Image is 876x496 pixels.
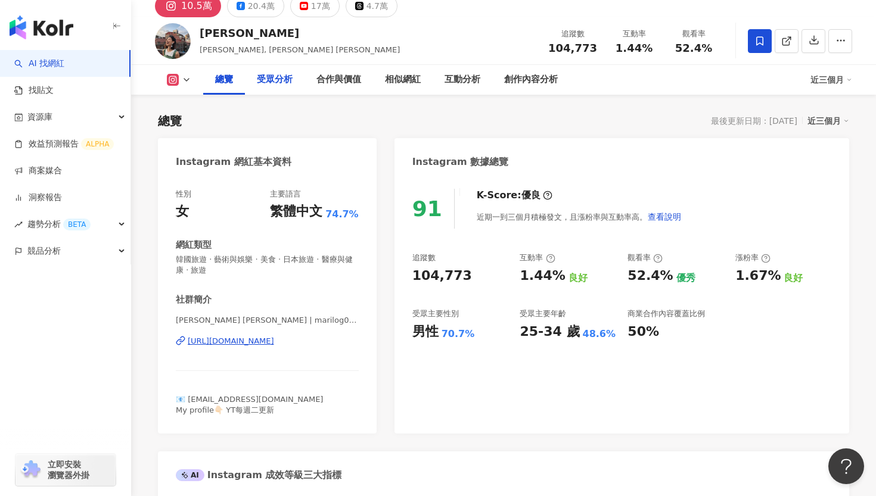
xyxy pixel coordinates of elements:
[14,192,62,204] a: 洞察報告
[477,189,552,202] div: K-Score :
[257,73,293,87] div: 受眾分析
[14,58,64,70] a: searchAI 找網紅
[412,308,459,319] div: 受眾主要性別
[583,327,616,341] div: 48.6%
[176,155,291,169] div: Instagram 網紅基本資料
[155,23,191,59] img: KOL Avatar
[548,28,597,40] div: 追蹤數
[671,28,716,40] div: 觀看率
[477,205,682,229] div: 近期一到三個月積極發文，且漲粉率與互動率高。
[628,267,673,285] div: 52.4%
[412,267,472,285] div: 104,773
[27,104,52,130] span: 資源庫
[14,220,23,229] span: rise
[176,315,359,326] span: [PERSON_NAME] [PERSON_NAME] | marilog0907
[27,238,61,264] span: 競品分析
[628,252,663,263] div: 觀看率
[520,308,566,319] div: 受眾主要年齡
[711,116,797,126] div: 最後更新日期：[DATE]
[520,267,565,285] div: 1.44%
[445,73,480,87] div: 互動分析
[676,272,695,285] div: 優秀
[521,189,540,202] div: 優良
[520,252,555,263] div: 互動率
[807,113,849,129] div: 近三個月
[810,70,852,89] div: 近三個月
[504,73,558,87] div: 創作內容分析
[63,219,91,230] div: BETA
[735,267,781,285] div: 1.67%
[176,239,212,251] div: 網紅類型
[200,45,400,54] span: [PERSON_NAME], [PERSON_NAME] [PERSON_NAME]
[27,211,91,238] span: 趨勢分析
[520,323,579,341] div: 25-34 歲
[200,26,400,40] div: [PERSON_NAME]
[176,469,204,481] div: AI
[14,138,114,150] a: 效益預測報告ALPHA
[48,459,89,481] span: 立即安裝 瀏覽器外掛
[648,212,681,222] span: 查看說明
[616,42,653,54] span: 1.44%
[176,395,323,414] span: 📧 [EMAIL_ADDRESS][DOMAIN_NAME] My profile👇🏻 YT每週二更新
[569,272,588,285] div: 良好
[15,454,116,486] a: chrome extension立即安裝 瀏覽器外掛
[215,73,233,87] div: 總覽
[270,202,322,221] div: 繁體中文
[14,85,54,96] a: 找貼文
[316,73,361,87] div: 合作與價值
[10,15,73,39] img: logo
[176,469,341,482] div: Instagram 成效等級三大指標
[19,460,42,479] img: chrome extension
[176,202,189,221] div: 女
[325,208,359,221] span: 74.7%
[548,42,597,54] span: 104,773
[14,165,62,177] a: 商案媒合
[158,113,182,129] div: 總覽
[176,336,359,347] a: [URL][DOMAIN_NAME]
[412,155,509,169] div: Instagram 數據總覽
[675,42,712,54] span: 52.4%
[412,196,442,221] div: 91
[628,308,705,319] div: 商業合作內容覆蓋比例
[188,336,274,347] div: [URL][DOMAIN_NAME]
[735,252,771,263] div: 漲粉率
[385,73,421,87] div: 相似網紅
[442,327,475,341] div: 70.7%
[176,254,359,276] span: 韓國旅遊 · 藝術與娛樂 · 美食 · 日本旅遊 · 醫療與健康 · 旅遊
[828,448,864,484] iframe: Help Scout Beacon - Open
[412,323,439,341] div: 男性
[647,205,682,229] button: 查看說明
[176,294,212,306] div: 社群簡介
[784,272,803,285] div: 良好
[611,28,657,40] div: 互動率
[176,189,191,199] div: 性別
[628,323,659,341] div: 50%
[270,189,301,199] div: 主要語言
[412,252,436,263] div: 追蹤數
